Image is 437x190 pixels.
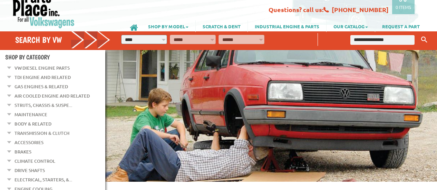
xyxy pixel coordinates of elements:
p: 0 items [396,4,411,10]
a: Gas Engines & Related [14,82,68,91]
img: First slide [900x500] [105,50,437,182]
a: TDI Engine and Related [14,73,71,82]
a: Electrical, Starters, &... [14,175,72,184]
a: Accessories [14,138,43,147]
a: VW Diesel Engine Parts [14,63,70,72]
a: Climate Control [14,157,55,166]
a: REQUEST A PART [375,20,427,32]
a: SHOP BY MODEL [141,20,195,32]
a: Transmission & Clutch [14,129,69,138]
a: Air Cooled Engine and Related [14,91,90,100]
button: Keyword Search [419,34,429,46]
a: Struts, Chassis & Suspe... [14,101,72,110]
a: SCRATCH & DENT [196,20,247,32]
a: Drive Shafts [14,166,45,175]
h4: Shop By Category [5,53,105,61]
h4: Search by VW [15,35,110,45]
a: OUR CATALOG [327,20,375,32]
a: Body & Related [14,119,51,128]
a: INDUSTRIAL ENGINE & PARTS [248,20,326,32]
a: Brakes [14,147,31,156]
a: Maintenance [14,110,47,119]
